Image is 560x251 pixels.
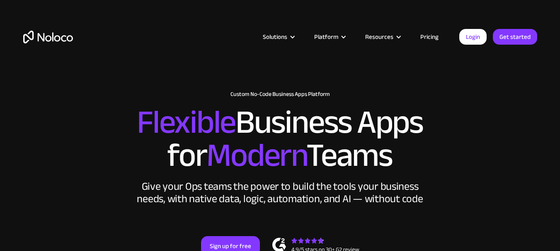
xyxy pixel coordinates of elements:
[263,31,287,42] div: Solutions
[304,31,355,42] div: Platform
[493,29,537,45] a: Get started
[23,106,537,172] h2: Business Apps for Teams
[252,31,304,42] div: Solutions
[365,31,393,42] div: Resources
[23,31,73,43] a: home
[459,29,487,45] a: Login
[206,124,306,186] span: Modern
[355,31,410,42] div: Resources
[410,31,449,42] a: Pricing
[135,180,425,205] div: Give your Ops teams the power to build the tools your business needs, with native data, logic, au...
[23,91,537,98] h1: Custom No-Code Business Apps Platform
[137,91,235,153] span: Flexible
[314,31,338,42] div: Platform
